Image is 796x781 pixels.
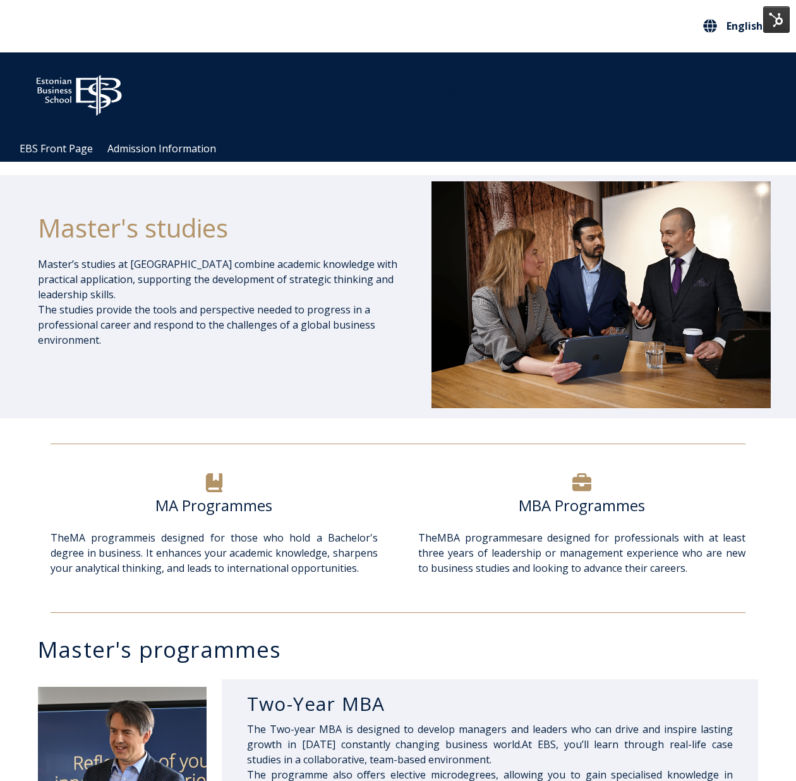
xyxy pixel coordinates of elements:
[418,531,745,575] span: The are designed for professionals with at least three years of leadership or management experien...
[13,136,796,162] div: Navigation Menu
[763,6,790,33] img: HubSpot Tools Menu Toggle
[69,531,148,545] a: MA programme
[700,16,783,37] nav: Select your language
[418,496,745,515] h6: MBA Programmes
[38,257,402,348] p: Master’s studies at [GEOGRAPHIC_DATA] combine academic knowledge with practical application, supp...
[38,638,771,660] h3: Master's programmes
[25,65,133,119] img: ebs_logo2016_white
[700,16,783,36] button: English
[247,692,733,716] h3: Two-Year MBA
[51,496,378,515] h6: MA Programmes
[727,21,763,31] span: English
[353,87,509,101] span: Community for Growth and Resp
[51,531,378,575] span: The is designed for those who hold a Bachelor's degree in business. It enhances your academic kno...
[38,212,402,244] h1: Master's studies
[20,142,93,155] a: EBS Front Page
[431,181,771,408] img: DSC_1073
[437,531,526,545] a: MBA programmes
[107,142,216,155] a: Admission Information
